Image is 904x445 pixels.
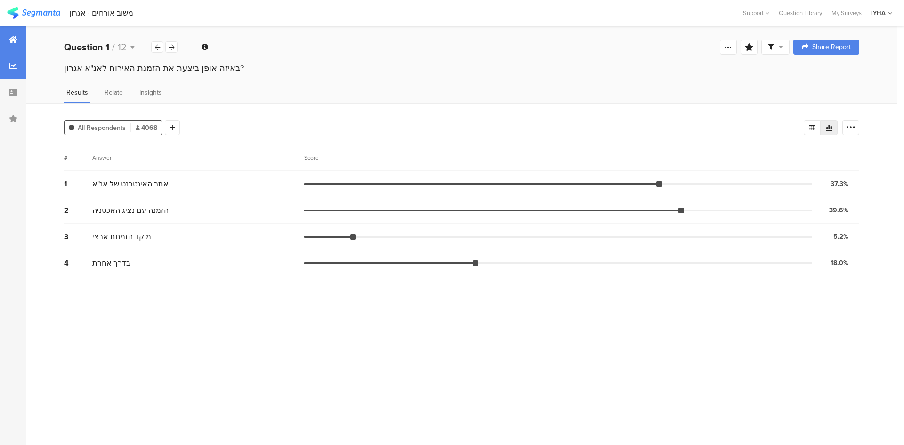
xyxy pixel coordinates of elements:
a: Question Library [774,8,827,17]
span: Share Report [812,44,851,50]
span: אתר האינטרנט של אנ"א [92,178,169,189]
div: באיזה אופן ביצעת את הזמנת האירוח לאנ"א אגרון? [64,62,859,74]
span: מוקד הזמנות ארצי [92,231,151,242]
div: 18.0% [831,258,848,268]
div: 39.6% [829,205,848,215]
div: 2 [64,205,92,216]
a: My Surveys [827,8,866,17]
span: All Respondents [78,123,126,133]
div: 37.3% [831,179,848,189]
div: Support [743,6,769,20]
span: בדרך אחרת [92,258,130,268]
div: | [64,8,65,18]
span: / [112,40,115,54]
div: 5.2% [833,232,848,242]
div: 1 [64,178,92,189]
div: Answer [92,154,112,162]
span: Results [66,88,88,97]
div: 3 [64,231,92,242]
span: Relate [105,88,123,97]
span: הזמנה עם נציג האכסניה [92,205,169,216]
span: 12 [118,40,127,54]
div: IYHA [871,8,886,17]
div: משוב אורחים - אגרון [69,8,133,17]
img: segmanta logo [7,7,60,19]
b: Question 1 [64,40,109,54]
div: Score [304,154,324,162]
span: Insights [139,88,162,97]
div: 4 [64,258,92,268]
span: 4068 [136,123,157,133]
div: # [64,154,92,162]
